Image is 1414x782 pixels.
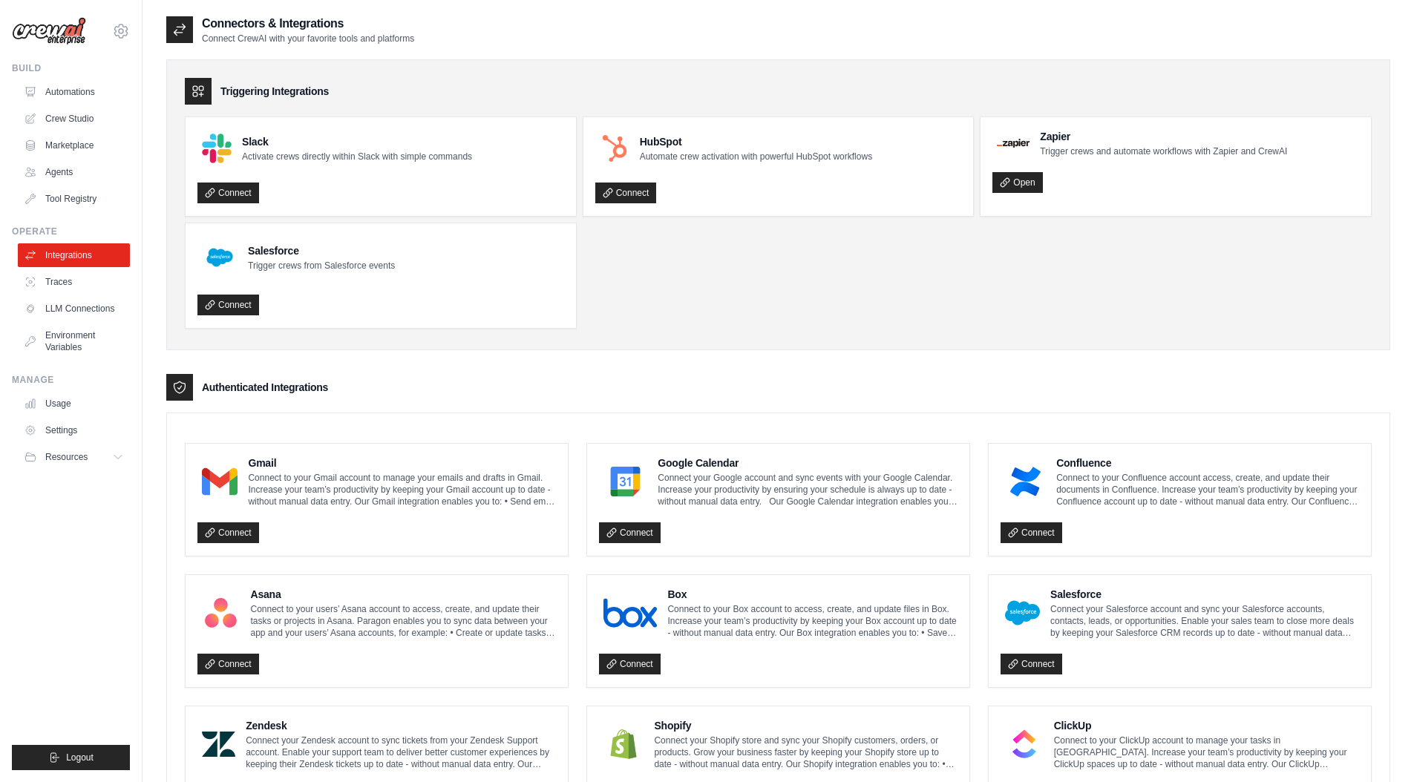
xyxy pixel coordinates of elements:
a: LLM Connections [18,297,130,321]
p: Trigger crews from Salesforce events [248,260,395,272]
h4: Zapier [1040,129,1287,144]
h4: Slack [242,134,472,149]
a: Connect [599,522,661,543]
img: Asana Logo [202,598,240,628]
p: Connect your Salesforce account and sync your Salesforce accounts, contacts, leads, or opportunit... [1050,603,1359,639]
p: Connect your Shopify store and sync your Shopify customers, orders, or products. Grow your busine... [654,735,958,770]
a: Traces [18,270,130,294]
img: HubSpot Logo [600,134,629,163]
h3: Triggering Integrations [220,84,329,99]
p: Connect to your Gmail account to manage your emails and drafts in Gmail. Increase your team’s pro... [248,472,556,507]
p: Activate crews directly within Slack with simple commands [242,151,472,162]
a: Settings [18,418,130,442]
a: Tool Registry [18,187,130,211]
p: Connect CrewAI with your favorite tools and platforms [202,33,414,45]
h4: HubSpot [640,134,872,149]
a: Connect [1001,654,1062,674]
h4: Salesforce [1050,587,1359,602]
a: Connect [197,522,259,543]
div: Build [12,62,130,74]
img: Box Logo [603,598,657,628]
h4: Salesforce [248,243,395,258]
div: Operate [12,226,130,237]
p: Trigger crews and automate workflows with Zapier and CrewAI [1040,145,1287,157]
p: Connect to your users’ Asana account to access, create, and update their tasks or projects in Asa... [250,603,556,639]
span: Resources [45,451,88,463]
p: Connect to your ClickUp account to manage your tasks in [GEOGRAPHIC_DATA]. Increase your team’s p... [1054,735,1359,770]
h4: Asana [250,587,556,602]
a: Environment Variables [18,323,130,359]
h4: Google Calendar [658,456,958,470]
p: Connect your Google account and sync events with your Google Calendar. Increase your productivity... [658,472,958,507]
img: Logo [12,17,86,45]
img: Gmail Logo [202,467,238,496]
div: Manage [12,374,130,386]
h4: Zendesk [246,718,556,733]
a: Open [992,172,1042,193]
img: Google Calendar Logo [603,467,647,496]
a: Marketplace [18,134,130,157]
a: Connect [1001,522,1062,543]
img: Zendesk Logo [202,729,235,759]
img: Slack Logo [202,134,232,163]
h4: Shopify [654,718,958,733]
a: Agents [18,160,130,184]
h4: ClickUp [1054,718,1359,733]
a: Automations [18,80,130,104]
h3: Authenticated Integrations [202,380,328,395]
h2: Connectors & Integrations [202,15,414,33]
a: Connect [595,183,657,203]
h4: Gmail [248,456,556,470]
a: Connect [599,654,661,674]
a: Connect [197,295,259,315]
p: Connect to your Confluence account access, create, and update their documents in Confluence. Incr... [1056,472,1359,507]
a: Connect [197,654,259,674]
p: Connect your Zendesk account to sync tickets from your Zendesk Support account. Enable your suppo... [246,735,556,770]
span: Logout [66,752,94,763]
img: Salesforce Logo [1005,598,1040,628]
img: Shopify Logo [603,729,644,759]
button: Resources [18,445,130,469]
h4: Confluence [1056,456,1359,470]
p: Connect to your Box account to access, create, and update files in Box. Increase your team’s prod... [667,603,958,639]
img: Zapier Logo [997,139,1030,148]
img: Confluence Logo [1005,467,1046,496]
button: Logout [12,745,130,770]
h4: Box [667,587,958,602]
a: Connect [197,183,259,203]
a: Usage [18,392,130,415]
a: Integrations [18,243,130,267]
p: Automate crew activation with powerful HubSpot workflows [640,151,872,162]
img: ClickUp Logo [1005,729,1044,759]
a: Crew Studio [18,107,130,131]
img: Salesforce Logo [202,240,238,275]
